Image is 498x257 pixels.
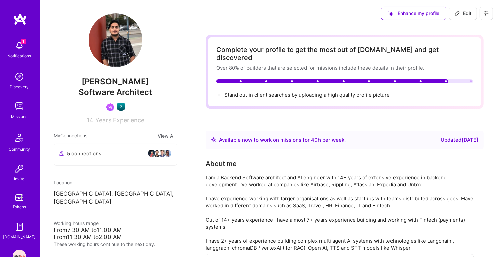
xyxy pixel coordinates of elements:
[388,11,394,16] i: icon SuggestedTeams
[67,150,101,157] span: 5 connections
[13,39,26,52] img: bell
[54,144,177,166] button: 5 connectionsavataravataravataravatar
[13,70,26,83] img: discovery
[13,220,26,233] img: guide book
[13,162,26,175] img: Invite
[13,100,26,113] img: teamwork
[21,39,26,44] span: 1
[206,159,237,169] div: About me
[206,174,474,251] div: I am a Backend Software architect and AI engineer with 14+ years of extensive experience in backe...
[54,77,177,87] span: [PERSON_NAME]
[13,13,27,25] img: logo
[441,136,478,144] div: Updated [DATE]
[311,137,318,143] span: 40
[11,113,28,120] div: Missions
[153,149,161,157] img: avatar
[211,137,216,142] img: Availability
[8,52,31,59] div: Notifications
[54,227,177,234] div: From 7:30 AM to 11:00 AM
[216,64,473,71] div: Over 80% of builders that are selected for missions include these details in their profile.
[164,149,172,157] img: avatar
[388,10,439,17] span: Enhance my profile
[156,132,177,140] button: View All
[3,233,36,240] div: [DOMAIN_NAME]
[54,220,99,226] span: Working hours range
[449,7,477,20] button: Edit
[54,234,177,241] div: From 11:30 AM to 2:00 AM
[10,83,29,90] div: Discovery
[219,136,346,144] div: Available now to work on missions for h per week .
[79,87,152,97] span: Software Architect
[216,46,473,62] div: Complete your profile to get the most out of [DOMAIN_NAME] and get discovered
[9,146,30,153] div: Community
[54,179,177,186] div: Location
[224,91,390,98] div: Stand out in client searches by uploading a high quality profile picture
[11,130,27,146] img: Community
[455,10,471,17] span: Edit
[59,151,64,156] i: icon Collaborator
[381,7,446,20] button: Enhance my profile
[87,117,93,124] span: 14
[14,175,25,182] div: Invite
[54,132,87,140] span: My Connections
[89,13,142,67] img: User Avatar
[13,203,26,210] div: Tokens
[54,190,177,206] p: [GEOGRAPHIC_DATA], [GEOGRAPHIC_DATA], [GEOGRAPHIC_DATA]
[54,241,177,248] div: These working hours continue to the next day.
[106,103,114,111] img: Been on Mission
[158,149,166,157] img: avatar
[148,149,156,157] img: avatar
[95,117,144,124] span: Years Experience
[15,194,23,201] img: tokens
